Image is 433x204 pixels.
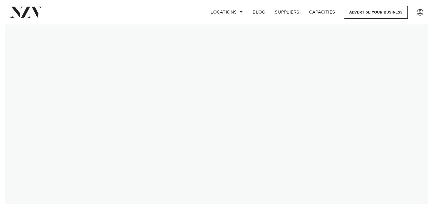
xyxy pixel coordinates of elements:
[270,6,304,19] a: SUPPLIERS
[304,6,340,19] a: Capacities
[344,6,408,19] a: Advertise your business
[248,6,270,19] a: BLOG
[206,6,248,19] a: Locations
[10,7,42,17] img: nzv-logo.png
